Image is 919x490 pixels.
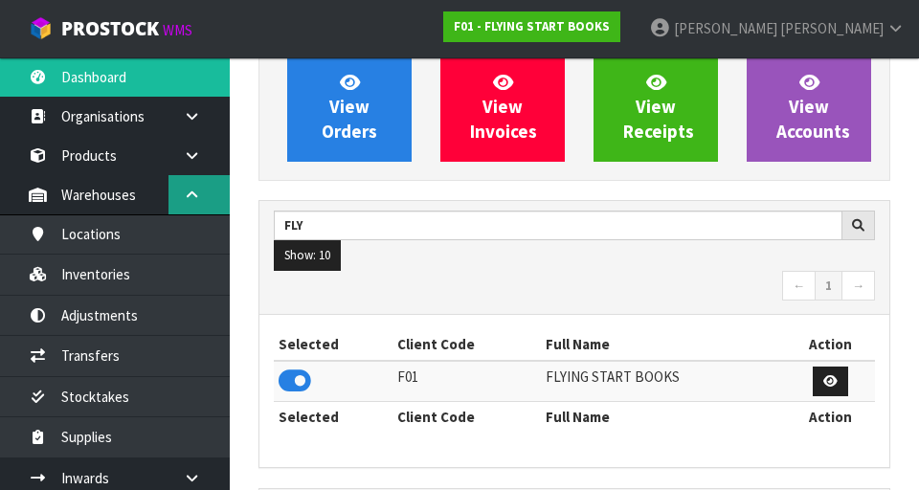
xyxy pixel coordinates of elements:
th: Full Name [541,402,785,433]
a: 1 [815,271,842,301]
a: ← [782,271,816,301]
button: Show: 10 [274,240,341,271]
a: ViewInvoices [440,53,565,162]
th: Action [785,402,875,433]
th: Client Code [392,329,541,360]
th: Full Name [541,329,785,360]
td: FLYING START BOOKS [541,361,785,402]
span: View Invoices [470,71,537,143]
small: WMS [163,21,192,39]
span: ProStock [61,16,159,41]
a: ViewReceipts [594,53,718,162]
a: → [841,271,875,301]
img: cube-alt.png [29,16,53,40]
span: [PERSON_NAME] [674,19,777,37]
input: Search clients [274,211,842,240]
span: View Orders [322,71,377,143]
a: F01 - FLYING START BOOKS [443,11,620,42]
span: View Accounts [776,71,850,143]
th: Selected [274,329,392,360]
strong: F01 - FLYING START BOOKS [454,18,610,34]
nav: Page navigation [274,271,875,304]
th: Selected [274,402,392,433]
th: Client Code [392,402,541,433]
a: ViewOrders [287,53,412,162]
span: View Receipts [623,71,694,143]
td: F01 [392,361,541,402]
a: ViewAccounts [747,53,871,162]
th: Action [785,329,875,360]
span: [PERSON_NAME] [780,19,884,37]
